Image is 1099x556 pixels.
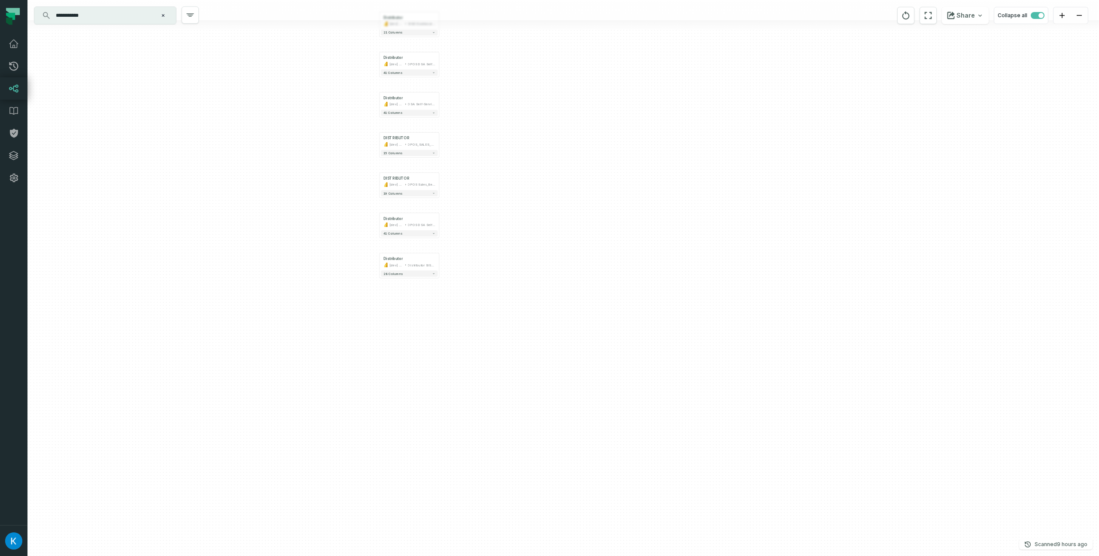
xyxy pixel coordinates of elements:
span: 21 columns [383,31,403,34]
span: 41 columns [383,111,402,115]
button: Collapse all [994,7,1048,24]
div: [dev] DAPS Semantic Layer [389,182,403,187]
img: avatar of Kosta Shougaev [5,532,22,550]
div: Distributor [383,95,403,101]
button: Clear search query [159,11,167,20]
button: Scanned[DATE] 4:03:47 AM [1019,539,1093,550]
div: DPOS Sales_Before_time_Changes [408,182,435,187]
div: [dev] DAPS Semantic Layer [389,222,403,227]
button: zoom out [1071,7,1088,24]
div: [dev] DAPS Semantic Layer [389,61,403,67]
p: Scanned [1035,540,1087,549]
span: 41 columns [383,232,402,235]
div: Distributor [383,216,403,221]
div: [dev] DAPS Semantic Layer [389,142,403,147]
div: [dev] DAPS Semantic Layer [389,102,403,107]
div: DPOS_SALES_Siva_Dim&Fact_Parameterized [408,142,435,147]
span: 41 columns [383,71,402,75]
button: zoom in [1053,7,1071,24]
div: Distributor [383,256,403,261]
relative-time: Oct 15, 2025, 4:03 AM GMT+3 [1057,541,1087,547]
button: Share [942,7,989,24]
div: DPOS DSA Self-Service Dataset [408,61,435,67]
span: 15 columns [383,151,403,155]
div: Distributor [383,55,403,61]
div: DSA Self-Service Test [408,102,435,107]
div: DISTRIBUTOR [383,136,409,141]
div: DISTRIBUTOR [383,176,409,181]
div: Distributor SISO Dashboard [408,263,435,268]
span: 19 columns [383,191,403,195]
div: DPOS DSA Self-Service-Dev [408,222,435,227]
div: [dev] DAPS Semantic Layer [389,263,403,268]
span: 28 columns [383,272,403,275]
